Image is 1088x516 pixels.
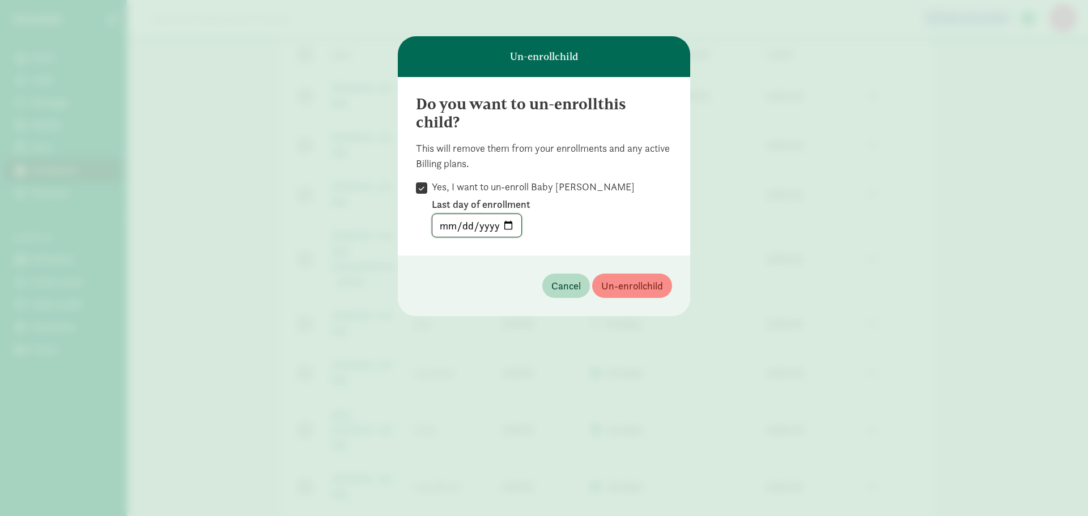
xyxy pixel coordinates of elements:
[510,51,578,62] h6: Un-enroll child
[432,198,635,211] label: Last day of enrollment
[416,95,672,131] h4: Do you want to un-enroll this child?
[1031,462,1088,516] iframe: Chat Widget
[416,140,672,171] div: This will remove them from your enrollments and any active Billing plans.
[601,278,663,293] span: Un-enroll child
[542,274,590,298] button: Cancel
[551,278,581,293] span: Cancel
[427,180,635,194] label: Yes, I want to un-enroll Baby [PERSON_NAME]
[592,274,672,298] button: Un-enrollchild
